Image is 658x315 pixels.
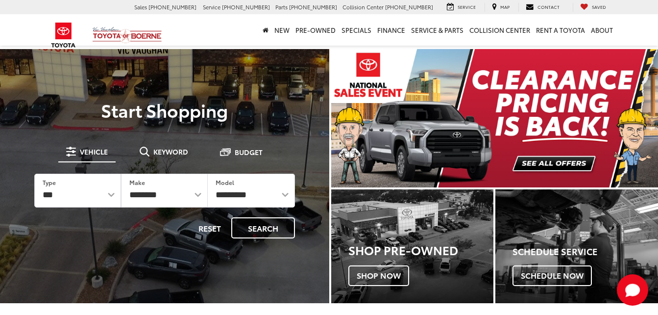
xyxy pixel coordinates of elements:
[271,14,292,46] a: New
[21,100,309,120] p: Start Shopping
[609,69,658,168] button: Click to view next picture.
[339,14,374,46] a: Specials
[512,265,592,286] span: Schedule Now
[466,14,533,46] a: Collision Center
[588,14,616,46] a: About
[533,14,588,46] a: Rent a Toyota
[342,3,384,11] span: Collision Center
[495,189,658,303] div: Toyota
[408,14,466,46] a: Service & Parts: Opens in a new tab
[129,178,145,186] label: Make
[190,217,229,238] button: Reset
[331,189,494,303] a: Shop Pre-Owned Shop Now
[148,3,196,11] span: [PHONE_NUMBER]
[617,274,648,306] svg: Start Chat
[153,148,188,155] span: Keyword
[537,3,560,10] span: Contact
[134,3,147,11] span: Sales
[275,3,288,11] span: Parts
[235,149,263,156] span: Budget
[592,3,606,10] span: Saved
[439,3,483,12] a: Service
[216,178,234,186] label: Model
[617,274,648,306] button: Toggle Chat Window
[374,14,408,46] a: Finance
[573,3,613,12] a: My Saved Vehicles
[458,3,476,10] span: Service
[518,3,567,12] a: Contact
[92,26,162,44] img: Vic Vaughan Toyota of Boerne
[292,14,339,46] a: Pre-Owned
[43,178,56,186] label: Type
[222,3,270,11] span: [PHONE_NUMBER]
[331,69,380,168] button: Click to view previous picture.
[231,217,295,238] button: Search
[512,247,658,257] h4: Schedule Service
[385,3,433,11] span: [PHONE_NUMBER]
[495,189,658,303] a: Schedule Service Schedule Now
[260,14,271,46] a: Home
[331,189,494,303] div: Toyota
[80,148,108,155] span: Vehicle
[485,3,517,12] a: Map
[500,3,510,10] span: Map
[348,265,409,286] span: Shop Now
[45,19,82,51] img: Toyota
[289,3,337,11] span: [PHONE_NUMBER]
[203,3,220,11] span: Service
[348,243,494,256] h3: Shop Pre-Owned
